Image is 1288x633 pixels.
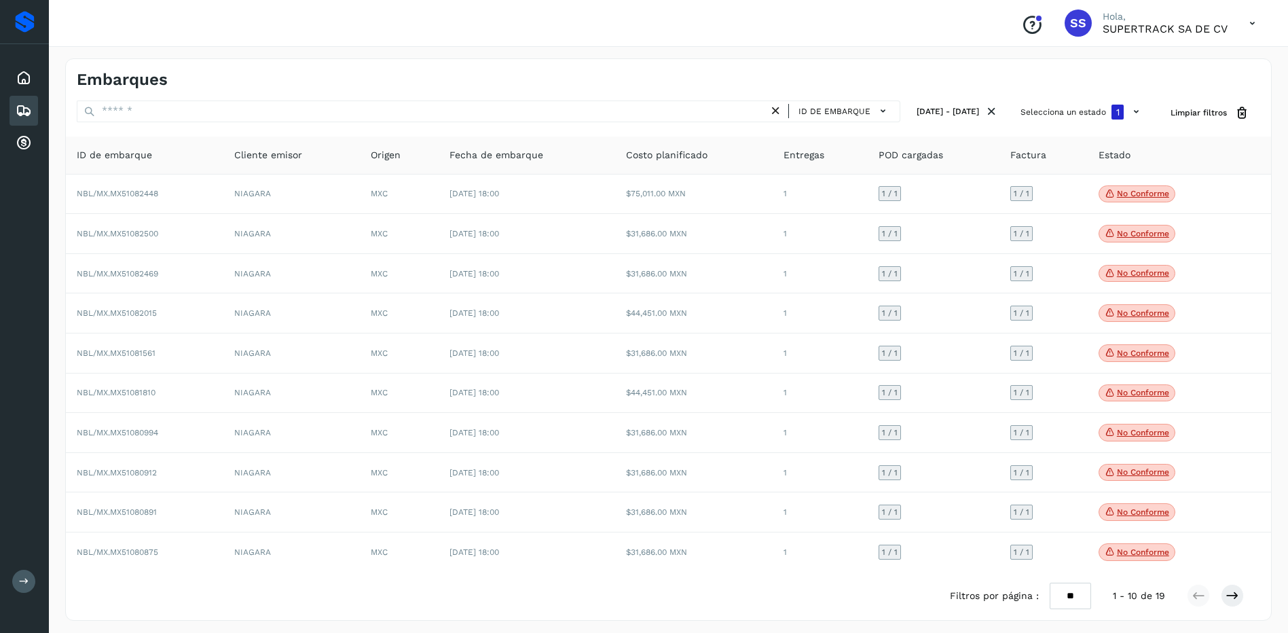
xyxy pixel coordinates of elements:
p: No conforme [1117,428,1169,437]
td: $31,686.00 MXN [615,453,773,493]
p: No conforme [1117,547,1169,557]
p: No conforme [1117,388,1169,397]
span: NBL/MX.MX51080875 [77,547,158,557]
td: 1 [773,374,868,414]
td: $31,686.00 MXN [615,492,773,532]
td: NIAGARA [223,254,360,294]
span: 1 [1116,107,1120,117]
p: Hola, [1103,11,1228,22]
span: 1 / 1 [1014,469,1029,477]
div: Cuentas por cobrar [10,128,38,158]
span: 1 / 1 [882,508,898,516]
td: NIAGARA [223,214,360,254]
span: Limpiar filtros [1171,107,1227,119]
span: 1 - 10 de 19 [1113,589,1165,603]
span: [DATE] 18:00 [449,468,499,477]
h4: Embarques [77,70,168,90]
td: MXC [360,453,439,493]
p: No conforme [1117,189,1169,198]
td: 1 [773,333,868,374]
span: Cliente emisor [234,148,302,162]
button: Selecciona un estado1 [1015,101,1149,124]
span: Filtros por página : [950,589,1039,603]
span: Entregas [784,148,824,162]
td: $75,011.00 MXN [615,175,773,215]
span: 1 / 1 [1014,429,1029,437]
p: No conforme [1117,268,1169,278]
td: 1 [773,254,868,294]
td: $31,686.00 MXN [615,333,773,374]
td: MXC [360,293,439,333]
td: NIAGARA [223,175,360,215]
span: 1 / 1 [1014,309,1029,317]
td: 1 [773,413,868,453]
td: $31,686.00 MXN [615,254,773,294]
p: SUPERTRACK SA DE CV [1103,22,1228,35]
td: NIAGARA [223,413,360,453]
span: ID de embarque [798,105,870,117]
div: Inicio [10,63,38,93]
span: 1 / 1 [1014,349,1029,357]
span: [DATE] 18:00 [449,507,499,517]
span: 1 / 1 [882,189,898,198]
td: $44,451.00 MXN [615,293,773,333]
span: 1 / 1 [882,230,898,238]
p: No conforme [1117,507,1169,517]
button: Limpiar filtros [1160,101,1260,126]
td: 1 [773,492,868,532]
span: NBL/MX.MX51081810 [77,388,155,397]
span: POD cargadas [879,148,943,162]
span: NBL/MX.MX51082469 [77,269,158,278]
span: 1 / 1 [882,388,898,397]
td: $44,451.00 MXN [615,374,773,414]
span: NBL/MX.MX51082015 [77,308,157,318]
span: ID de embarque [77,148,152,162]
td: 1 [773,453,868,493]
span: NBL/MX.MX51082448 [77,189,158,198]
span: 1 / 1 [1014,548,1029,556]
td: NIAGARA [223,492,360,532]
span: [DATE] 18:00 [449,269,499,278]
span: NBL/MX.MX51080891 [77,507,157,517]
p: No conforme [1117,229,1169,238]
span: 1 / 1 [882,270,898,278]
span: 1 / 1 [1014,388,1029,397]
span: NBL/MX.MX51081561 [77,348,155,358]
td: MXC [360,175,439,215]
button: [DATE] - [DATE] [911,101,1004,123]
td: NIAGARA [223,453,360,493]
button: ID de embarque [794,101,894,121]
td: $31,686.00 MXN [615,532,773,572]
td: $31,686.00 MXN [615,413,773,453]
span: 1 / 1 [1014,230,1029,238]
span: 1 / 1 [882,349,898,357]
span: NBL/MX.MX51082500 [77,229,158,238]
span: 1 / 1 [882,469,898,477]
span: 1 / 1 [882,548,898,556]
span: 1 / 1 [1014,189,1029,198]
span: [DATE] 18:00 [449,388,499,397]
span: NBL/MX.MX51080994 [77,428,158,437]
span: 1 / 1 [1014,508,1029,516]
td: MXC [360,374,439,414]
td: NIAGARA [223,333,360,374]
td: MXC [360,333,439,374]
p: No conforme [1117,308,1169,318]
span: [DATE] 18:00 [449,229,499,238]
td: MXC [360,214,439,254]
span: 1 / 1 [882,309,898,317]
td: MXC [360,413,439,453]
td: NIAGARA [223,293,360,333]
div: Embarques [10,96,38,126]
span: [DATE] 18:00 [449,547,499,557]
td: MXC [360,532,439,572]
span: [DATE] 18:00 [449,189,499,198]
td: MXC [360,254,439,294]
td: 1 [773,532,868,572]
span: Costo planificado [626,148,707,162]
span: [DATE] 18:00 [449,428,499,437]
td: 1 [773,175,868,215]
td: NIAGARA [223,374,360,414]
span: [DATE] 18:00 [449,348,499,358]
td: MXC [360,492,439,532]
